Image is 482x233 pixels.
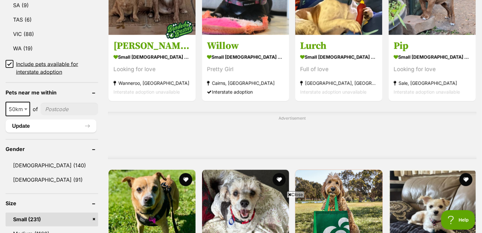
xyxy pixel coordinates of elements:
[287,191,304,198] span: Close
[6,90,98,95] header: Pets near me within
[163,13,196,46] img: bonded besties
[41,103,98,115] input: postcode
[108,112,476,159] div: Advertisement
[300,40,377,52] h3: Lurch
[113,79,191,88] strong: Wanneroo, [GEOGRAPHIC_DATA]
[300,89,367,95] span: Interstate adoption unavailable
[180,173,193,186] button: favourite
[207,65,284,74] div: Pretty Girl
[394,89,460,95] span: Interstate adoption unavailable
[113,52,191,62] strong: small [DEMOGRAPHIC_DATA] Dog
[441,210,475,230] iframe: Help Scout Beacon - Open
[300,52,377,62] strong: small [DEMOGRAPHIC_DATA] Dog
[6,213,98,226] a: Small (231)
[33,105,38,113] span: of
[300,65,377,74] div: Full of love
[202,35,289,101] a: Willow small [DEMOGRAPHIC_DATA] Dog Pretty Girl Cairns, [GEOGRAPHIC_DATA] Interstate adoption
[6,120,96,133] button: Update
[6,60,98,76] a: Include pets available for interstate adoption
[113,89,180,95] span: Interstate adoption unavailable
[6,102,30,116] span: 50km
[6,27,98,41] a: VIC (88)
[6,105,29,114] span: 50km
[6,159,98,173] a: [DEMOGRAPHIC_DATA] (140)
[394,52,471,62] strong: small [DEMOGRAPHIC_DATA] Dog
[394,40,471,52] h3: Pip
[113,65,191,74] div: Looking for love
[207,40,284,52] h3: Willow
[109,35,196,101] a: [PERSON_NAME] and [PERSON_NAME] small [DEMOGRAPHIC_DATA] Dog Looking for love Wanneroo, [GEOGRAPH...
[6,146,98,152] header: Gender
[16,60,98,76] span: Include pets available for interstate adoption
[273,173,286,186] button: favourite
[113,40,191,52] h3: [PERSON_NAME] and [PERSON_NAME]
[6,42,98,55] a: WA (19)
[459,173,473,186] button: favourite
[6,173,98,187] a: [DEMOGRAPHIC_DATA] (91)
[207,52,284,62] strong: small [DEMOGRAPHIC_DATA] Dog
[207,79,284,88] strong: Cairns, [GEOGRAPHIC_DATA]
[207,88,284,96] div: Interstate adoption
[82,200,400,230] iframe: Advertisement
[300,79,377,88] strong: [GEOGRAPHIC_DATA], [GEOGRAPHIC_DATA]
[394,79,471,88] strong: Sale, [GEOGRAPHIC_DATA]
[6,13,98,26] a: TAS (6)
[389,35,476,101] a: Pip small [DEMOGRAPHIC_DATA] Dog Looking for love Sale, [GEOGRAPHIC_DATA] Interstate adoption una...
[295,35,382,101] a: Lurch small [DEMOGRAPHIC_DATA] Dog Full of love [GEOGRAPHIC_DATA], [GEOGRAPHIC_DATA] Interstate a...
[6,201,98,207] header: Size
[394,65,471,74] div: Looking for love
